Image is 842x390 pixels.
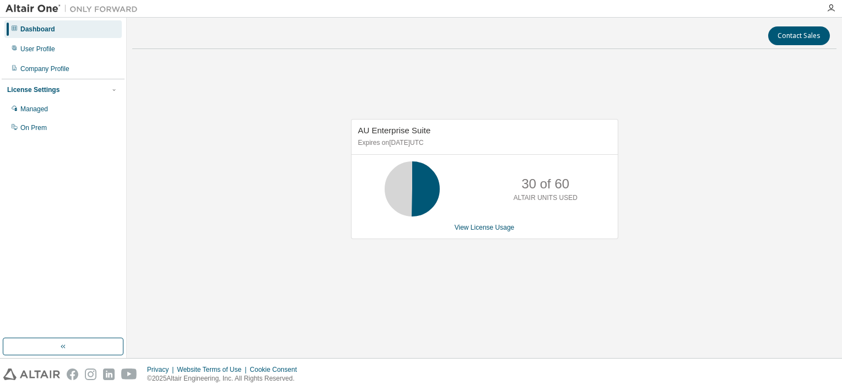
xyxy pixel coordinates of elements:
[6,3,143,14] img: Altair One
[455,224,515,231] a: View License Usage
[20,25,55,34] div: Dashboard
[358,138,608,148] p: Expires on [DATE] UTC
[250,365,303,374] div: Cookie Consent
[7,85,60,94] div: License Settings
[103,369,115,380] img: linkedin.svg
[514,193,577,203] p: ALTAIR UNITS USED
[20,64,69,73] div: Company Profile
[20,45,55,53] div: User Profile
[177,365,250,374] div: Website Terms of Use
[20,123,47,132] div: On Prem
[121,369,137,380] img: youtube.svg
[147,365,177,374] div: Privacy
[20,105,48,113] div: Managed
[3,369,60,380] img: altair_logo.svg
[768,26,830,45] button: Contact Sales
[521,175,569,193] p: 30 of 60
[358,126,431,135] span: AU Enterprise Suite
[67,369,78,380] img: facebook.svg
[147,374,304,383] p: © 2025 Altair Engineering, Inc. All Rights Reserved.
[85,369,96,380] img: instagram.svg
